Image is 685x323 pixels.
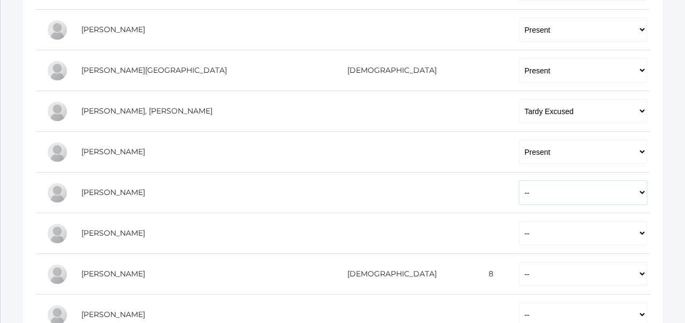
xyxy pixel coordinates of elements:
div: Lincoln Farnes [47,60,68,81]
div: Abrielle Hazen [47,141,68,163]
td: [DEMOGRAPHIC_DATA] [310,50,466,91]
a: [PERSON_NAME] [81,147,145,156]
div: Nora McKenzie [47,264,68,285]
a: [PERSON_NAME], [PERSON_NAME] [81,106,212,116]
a: [PERSON_NAME][GEOGRAPHIC_DATA] [81,65,227,75]
div: Ryder Hardisty [47,101,68,122]
div: Jade Johnson [47,223,68,244]
a: [PERSON_NAME] [81,187,145,197]
div: Emilia Diedrich [47,19,68,41]
a: [PERSON_NAME] [81,310,145,319]
a: [PERSON_NAME] [81,25,145,34]
a: [PERSON_NAME] [81,269,145,279]
td: 8 [466,254,508,295]
a: [PERSON_NAME] [81,228,145,238]
div: Jasper Johnson [47,182,68,204]
td: [DEMOGRAPHIC_DATA] [310,254,466,295]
